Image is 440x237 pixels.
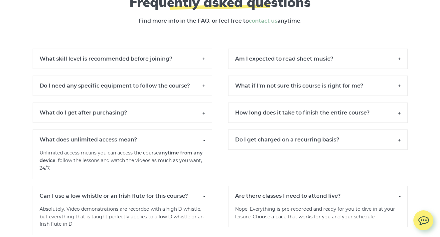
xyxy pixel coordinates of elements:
[33,149,212,179] p: Unlimited access means you can access the course , follow the lessons and watch the videos as muc...
[33,76,212,96] h6: Do I need any specific equipment to follow the course?
[33,103,212,123] h6: What do I get after purchasing?
[228,129,408,150] h6: Do I get charged on a recurring basis?
[33,186,212,206] h6: Can I use a low whistle or an Irish flute for this course?
[228,103,408,123] h6: How long does it take to finish the entire course?
[33,129,212,149] h6: What does unlimited access mean?
[228,205,408,228] p: Nope. Everything is pre-recorded and ready for you to dive in at your leisure. Choose a pace that...
[40,150,203,163] strong: anytime from any device
[228,76,408,96] h6: What if I’m not sure this course is right for me?
[33,205,212,235] p: Absolutely. Video demonstrations are recorded with a high D whistle, but everything that is taugh...
[228,186,408,206] h6: Are there classes I need to attend live?
[33,49,212,69] h6: What skill level is recommended before joining?
[228,49,408,69] h6: Am I expected to read sheet music?
[139,18,302,24] strong: Find more info in the FAQ, or feel free to anytime.
[413,210,433,227] img: chat.svg
[249,18,277,24] a: contact us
